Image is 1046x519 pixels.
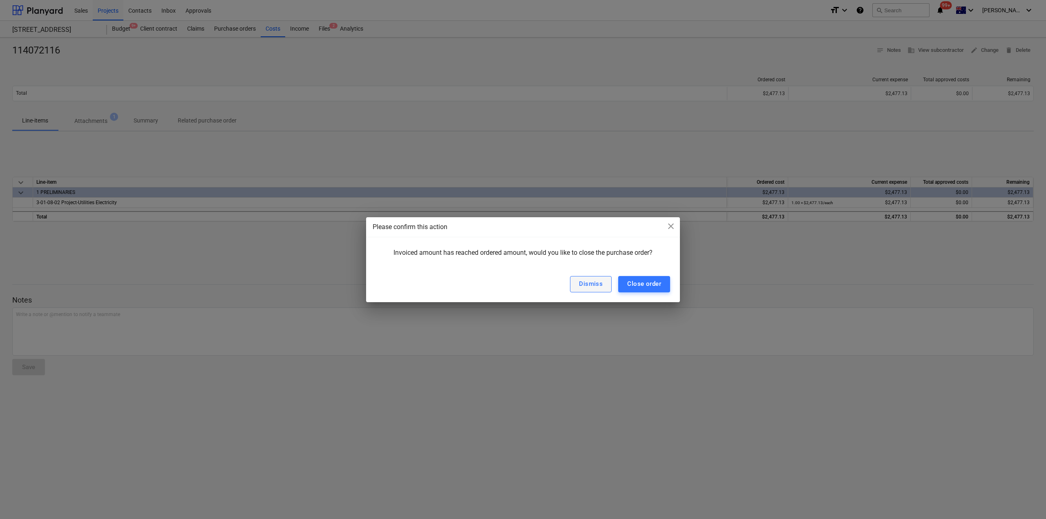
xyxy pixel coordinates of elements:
div: Invoiced amount has reached ordered amount, would you like to close the purchase order? [376,249,670,263]
div: close [666,221,676,234]
iframe: Chat Widget [1005,480,1046,519]
button: Dismiss [570,276,612,292]
div: Close order [627,278,661,289]
div: Dismiss [579,278,603,289]
button: Close order [618,276,670,292]
div: Please confirm this action [373,222,673,232]
span: close [666,221,676,231]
